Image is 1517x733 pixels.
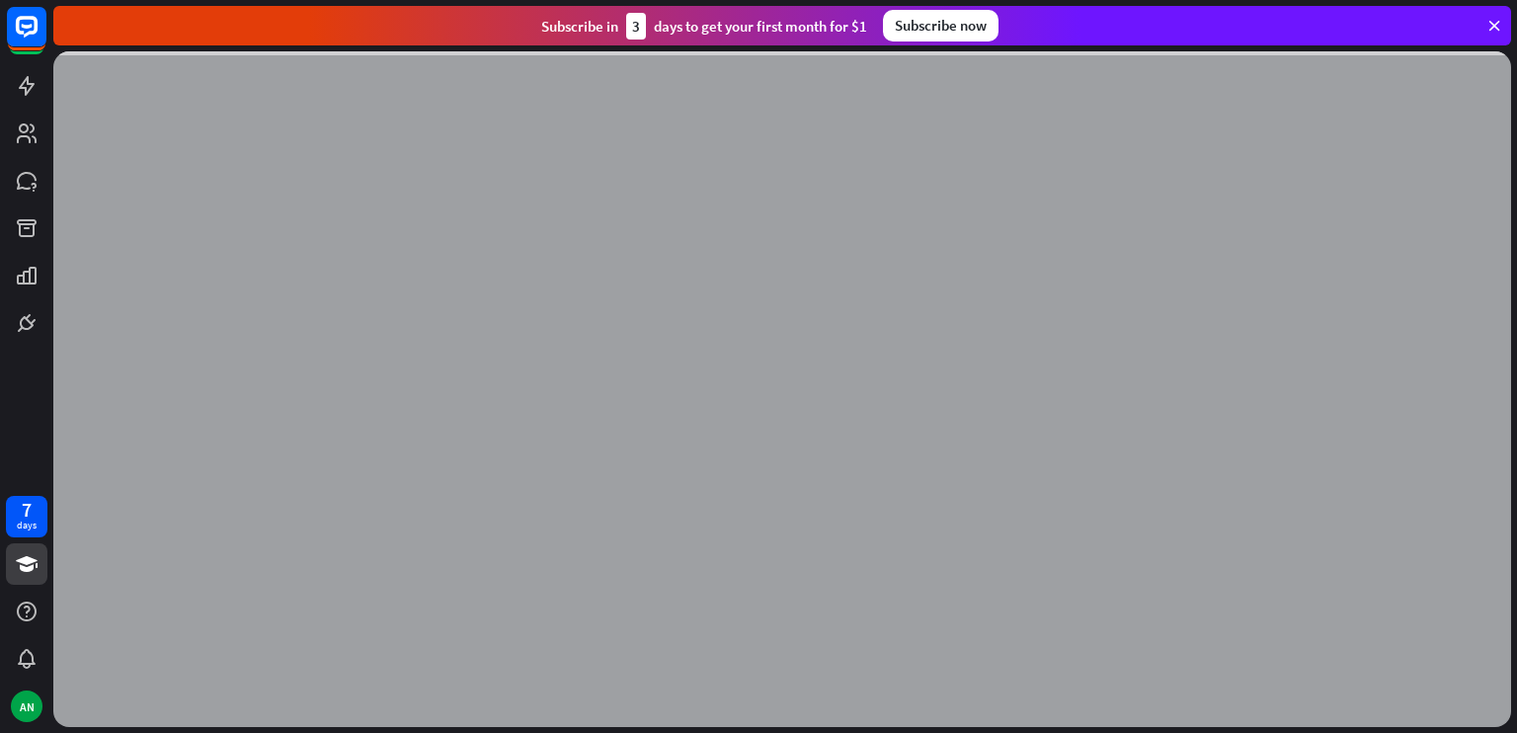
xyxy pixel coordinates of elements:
a: 7 days [6,496,47,537]
div: 3 [626,13,646,40]
div: Subscribe in days to get your first month for $1 [541,13,867,40]
div: Subscribe now [883,10,998,41]
div: days [17,519,37,532]
div: 7 [22,501,32,519]
div: AN [11,691,42,722]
